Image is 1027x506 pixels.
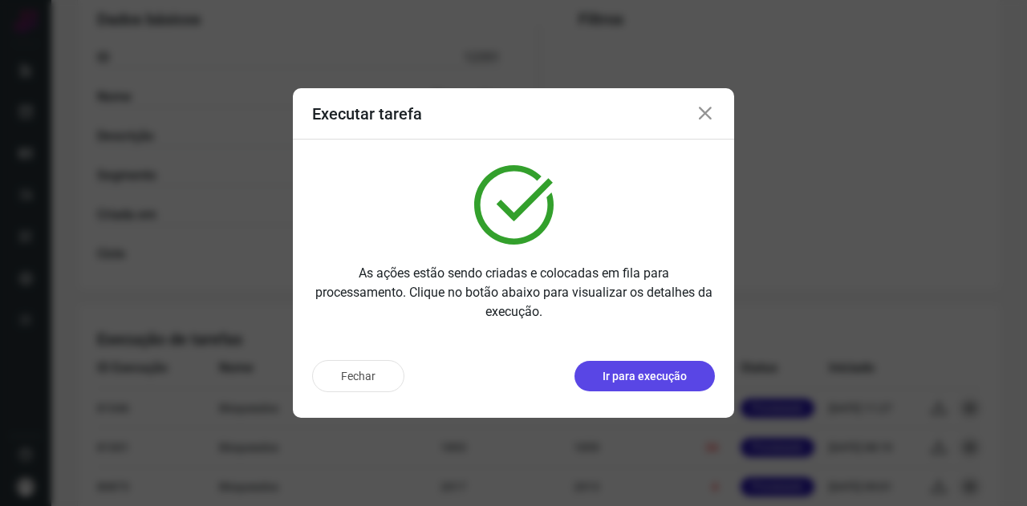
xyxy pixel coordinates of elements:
p: As ações estão sendo criadas e colocadas em fila para processamento. Clique no botão abaixo para ... [312,264,715,322]
button: Fechar [312,360,404,392]
button: Ir para execução [574,361,715,391]
p: Ir para execução [603,368,687,385]
img: verified.svg [474,165,554,245]
h3: Executar tarefa [312,104,422,123]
